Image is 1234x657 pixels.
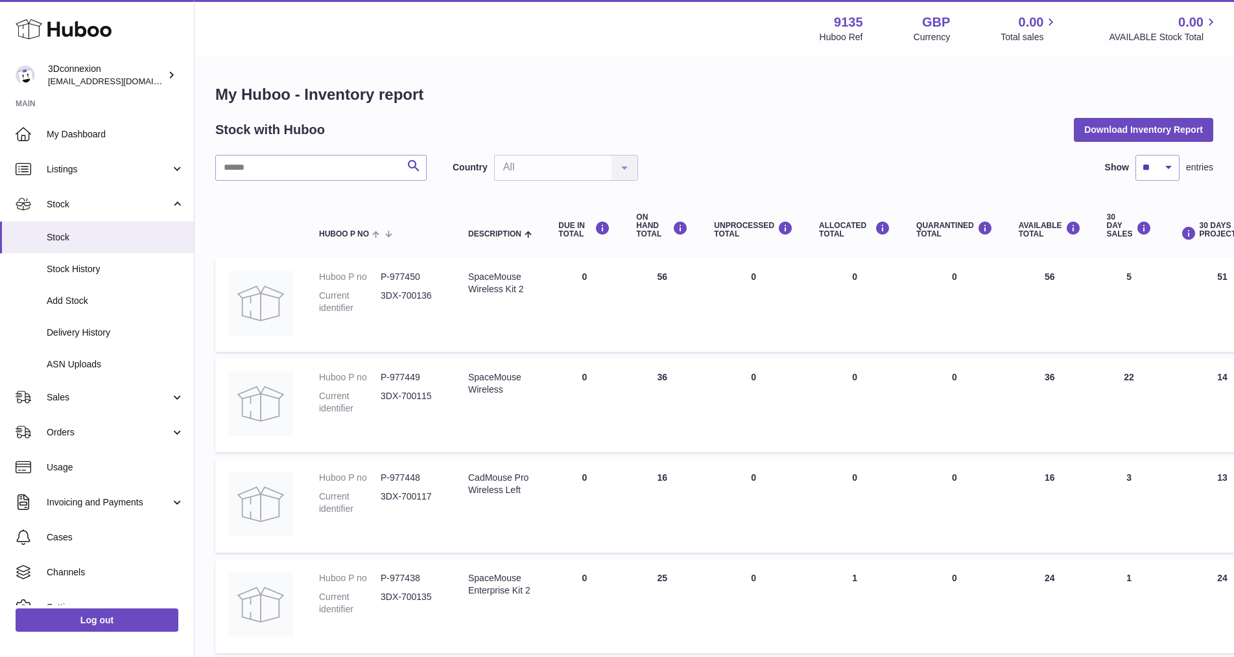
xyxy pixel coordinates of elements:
dd: 3DX-700135 [381,591,442,616]
label: Country [453,161,488,174]
img: product image [228,271,293,336]
h1: My Huboo - Inventory report [215,84,1213,105]
dt: Current identifier [319,591,381,616]
td: 1 [806,559,903,653]
td: 3 [1094,459,1165,553]
span: 0.00 [1019,14,1044,31]
td: 56 [1006,258,1094,352]
span: Listings [47,163,171,176]
td: 16 [1006,459,1094,553]
button: Download Inventory Report [1074,118,1213,141]
span: 0.00 [1178,14,1204,31]
div: Currency [914,31,951,43]
span: Delivery History [47,327,184,339]
span: ASN Uploads [47,358,184,371]
span: [EMAIL_ADDRESS][DOMAIN_NAME] [48,76,191,86]
div: ON HAND Total [636,213,688,239]
dt: Huboo P no [319,472,381,484]
dt: Current identifier [319,390,381,415]
strong: GBP [922,14,950,31]
img: order_eu@3dconnexion.com [16,65,35,85]
a: 0.00 AVAILABLE Stock Total [1109,14,1218,43]
img: product image [228,472,293,536]
div: 3Dconnexion [48,63,165,87]
dt: Huboo P no [319,371,381,384]
span: 0 [952,573,957,583]
div: ALLOCATED Total [819,221,890,238]
div: SpaceMouse Wireless Kit 2 [468,271,532,295]
span: Stock [47,231,184,244]
span: Usage [47,461,184,474]
td: 0 [545,459,623,553]
img: product image [228,572,293,637]
span: 0 [952,271,957,282]
td: 0 [545,559,623,653]
td: 0 [701,559,806,653]
span: entries [1186,161,1213,174]
td: 5 [1094,258,1165,352]
td: 25 [623,559,701,653]
td: 56 [623,258,701,352]
span: Stock History [47,263,184,275]
img: product image [228,371,293,436]
td: 1 [1094,559,1165,653]
td: 0 [701,459,806,553]
div: DUE IN TOTAL [558,221,610,238]
td: 0 [806,258,903,352]
td: 0 [701,358,806,452]
h2: Stock with Huboo [215,121,325,139]
span: Description [468,230,521,238]
a: 0.00 Total sales [1001,14,1058,43]
dd: P-977450 [381,271,442,283]
div: QUARANTINED Total [916,221,993,238]
td: 0 [545,358,623,452]
span: Settings [47,601,184,614]
dd: P-977438 [381,572,442,584]
span: Huboo P no [319,230,369,238]
span: AVAILABLE Stock Total [1109,31,1218,43]
span: Sales [47,391,171,404]
td: 0 [545,258,623,352]
td: 0 [806,358,903,452]
span: Total sales [1001,31,1058,43]
div: AVAILABLE Total [1019,221,1081,238]
label: Show [1105,161,1129,174]
span: Orders [47,426,171,439]
strong: 9135 [834,14,863,31]
td: 16 [623,459,701,553]
dd: 3DX-700117 [381,490,442,515]
div: Huboo Ref [820,31,863,43]
span: Add Stock [47,295,184,307]
span: My Dashboard [47,128,184,141]
span: Stock [47,198,171,211]
span: 0 [952,472,957,483]
dt: Current identifier [319,490,381,515]
td: 24 [1006,559,1094,653]
span: Channels [47,566,184,579]
div: 30 DAY SALES [1107,213,1152,239]
dd: P-977448 [381,472,442,484]
dd: 3DX-700115 [381,390,442,415]
div: CadMouse Pro Wireless Left [468,472,532,496]
span: Cases [47,531,184,544]
div: UNPROCESSED Total [714,221,793,238]
span: 0 [952,372,957,382]
dt: Huboo P no [319,572,381,584]
div: SpaceMouse Enterprise Kit 2 [468,572,532,597]
div: SpaceMouse Wireless [468,371,532,396]
span: Invoicing and Payments [47,496,171,509]
td: 0 [806,459,903,553]
td: 22 [1094,358,1165,452]
dd: 3DX-700136 [381,290,442,314]
td: 0 [701,258,806,352]
dt: Current identifier [319,290,381,314]
a: Log out [16,608,178,632]
td: 36 [623,358,701,452]
dt: Huboo P no [319,271,381,283]
td: 36 [1006,358,1094,452]
dd: P-977449 [381,371,442,384]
